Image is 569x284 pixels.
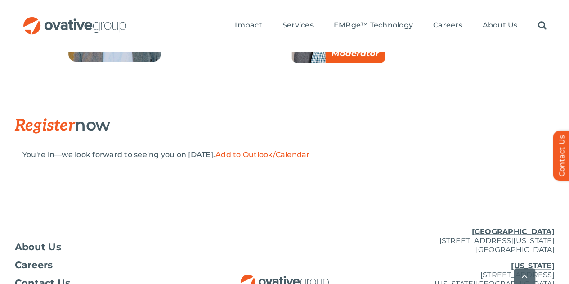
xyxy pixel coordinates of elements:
[482,21,517,30] span: About Us
[240,273,330,282] a: OG_Full_horizontal_RGB
[433,21,462,31] a: Careers
[538,21,546,31] a: Search
[282,21,314,31] a: Services
[235,21,262,30] span: Impact
[215,150,310,159] a: Add to Outlook/Calendar
[334,21,413,30] span: EMRge™ Technology
[22,16,127,24] a: OG_Full_horizontal_RGB
[235,11,546,40] nav: Menu
[375,227,555,254] p: [STREET_ADDRESS][US_STATE] [GEOGRAPHIC_DATA]
[282,21,314,30] span: Services
[15,261,53,270] span: Careers
[15,116,510,135] h3: now
[15,261,195,270] a: Careers
[511,261,554,270] u: [US_STATE]
[15,243,195,252] a: About Us
[471,227,554,236] u: [GEOGRAPHIC_DATA]
[334,21,413,31] a: EMRge™ Technology
[482,21,517,31] a: About Us
[15,116,75,135] span: Register
[15,243,62,252] span: About Us
[22,150,547,159] div: You're in—we look forward to seeing you on [DATE].
[235,21,262,31] a: Impact
[433,21,462,30] span: Careers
